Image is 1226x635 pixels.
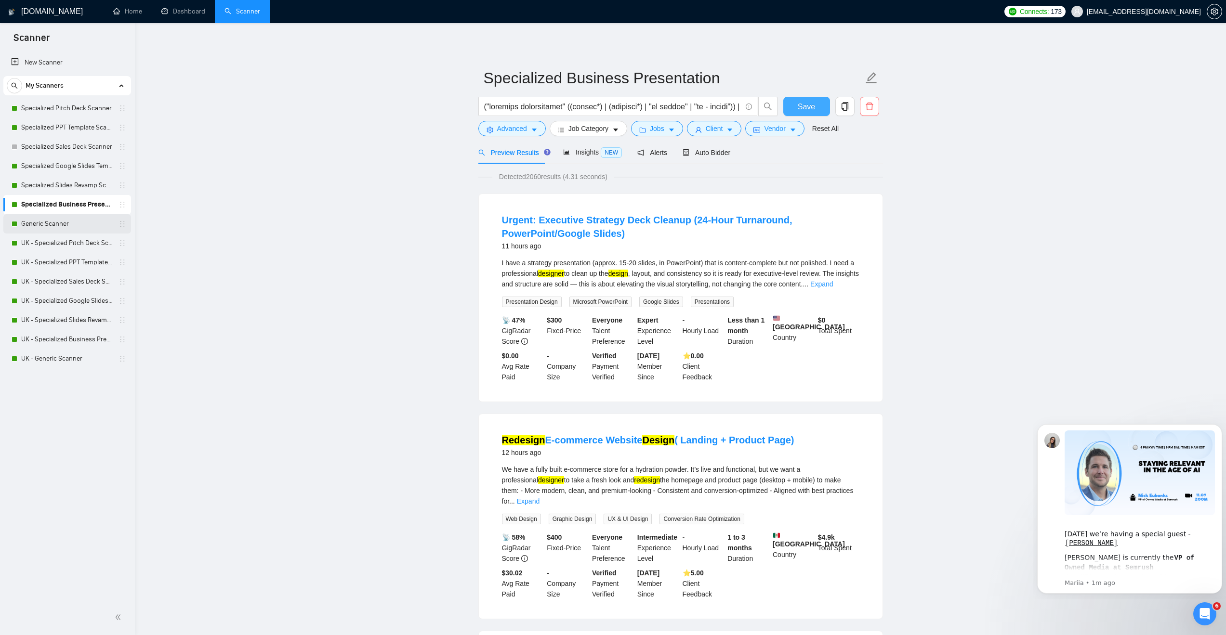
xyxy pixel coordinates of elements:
div: Company Size [545,350,590,382]
span: ... [803,280,808,288]
div: Experience Level [635,315,681,347]
img: 🇺🇸 [773,315,780,322]
div: Total Spent [816,315,861,347]
a: Specialized Google Slides Template Scanner [21,156,113,176]
span: Detected 2060 results (4.31 seconds) [492,171,614,182]
span: delete [860,102,879,111]
span: bars [558,126,565,133]
b: Expert [637,316,659,324]
span: holder [119,336,126,343]
span: Connects: [1020,6,1049,17]
a: UK - Generic Scanner [21,349,113,368]
a: setting [1207,8,1222,15]
div: Total Spent [816,532,861,564]
span: holder [119,259,126,266]
mark: Design [642,435,674,445]
span: NEW [601,147,622,158]
a: UK - Specialized Google Slides Template Scanner [21,291,113,311]
a: Specialized Sales Deck Scanner [21,137,113,156]
div: Talent Preference [590,315,635,347]
span: user [695,126,702,133]
span: holder [119,162,126,170]
div: GigRadar Score [500,315,545,347]
li: My Scanners [3,76,131,368]
b: $ 4.9k [818,533,835,541]
span: area-chart [563,149,570,156]
a: New Scanner [11,53,123,72]
b: - [547,352,549,360]
button: userClientcaret-down [687,121,742,136]
span: double-left [115,612,124,622]
input: Search Freelance Jobs... [484,101,741,113]
span: holder [119,220,126,228]
div: Experience Level [635,532,681,564]
span: caret-down [612,126,619,133]
div: Tooltip anchor [543,148,552,156]
input: Scanner name... [484,66,863,90]
b: Everyone [592,316,622,324]
span: setting [1207,8,1222,15]
span: Alerts [637,149,667,156]
span: holder [119,278,126,285]
b: $ 0 [818,316,826,324]
mark: designer [538,476,564,484]
li: New Scanner [3,53,131,72]
span: Scanner [6,31,57,51]
div: GigRadar Score [500,532,545,564]
span: holder [119,297,126,305]
div: Hourly Load [681,532,726,564]
b: Intermediate [637,533,677,541]
span: Graphic Design [549,514,596,524]
img: 🇲🇽 [773,532,780,539]
a: homeHome [113,7,142,15]
span: Advanced [497,123,527,134]
span: info-circle [521,338,528,345]
a: UK - Specialized Business Presentation [21,330,113,349]
button: Save [783,97,830,116]
span: folder [639,126,646,133]
span: UX & UI Design [604,514,652,524]
b: 📡 47% [502,316,526,324]
span: Microsoft PowerPoint [569,297,632,307]
div: Fixed-Price [545,532,590,564]
a: UK - Specialized Slides Revamp Scanner [21,311,113,330]
div: Avg Rate Paid [500,568,545,599]
b: ⭐️ 5.00 [683,569,704,577]
span: Jobs [650,123,664,134]
b: $ 400 [547,533,562,541]
b: ⭐️ 0.00 [683,352,704,360]
div: Hourly Load [681,315,726,347]
span: ... [509,497,515,505]
a: Reset All [812,123,839,134]
div: Talent Preference [590,532,635,564]
div: Avg Rate Paid [500,350,545,382]
div: Duration [725,532,771,564]
b: [GEOGRAPHIC_DATA] [773,315,845,331]
a: UK - Specialized Sales Deck Scanner [21,272,113,291]
span: 173 [1051,6,1061,17]
b: $ 300 [547,316,562,324]
span: caret-down [668,126,675,133]
mark: design [608,270,628,277]
div: 11 hours ago [502,240,859,252]
span: My Scanners [26,76,64,95]
span: search [759,102,777,111]
div: Member Since [635,350,681,382]
div: Payment Verified [590,568,635,599]
span: Client [706,123,723,134]
span: Preview Results [478,149,548,156]
span: Vendor [764,123,785,134]
span: 6 [1213,602,1221,610]
iframe: Intercom live chat [1193,602,1216,625]
span: caret-down [726,126,733,133]
b: Verified [592,569,617,577]
b: - [547,569,549,577]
